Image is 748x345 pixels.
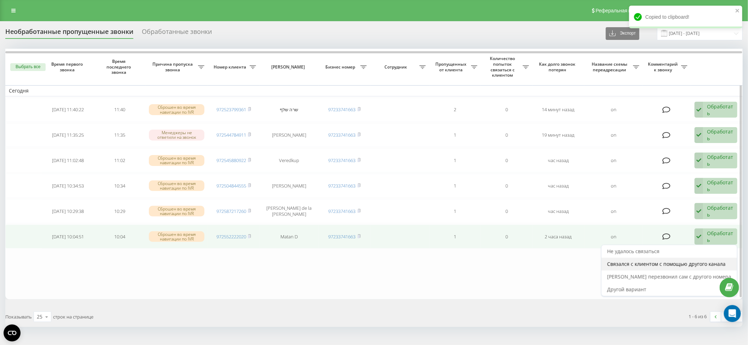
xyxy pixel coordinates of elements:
[607,248,660,255] span: Не удалось связаться
[149,180,204,191] div: Сброшен во время навигации по IVR
[646,61,681,72] span: Комментарий к звонку
[607,286,646,293] span: Другой вариант
[329,106,356,113] a: 97233741663
[533,225,584,249] td: 2 часа назад
[707,230,733,243] div: Обработать
[429,199,481,223] td: 1
[5,85,743,96] td: Сегодня
[481,148,533,172] td: 0
[584,123,643,147] td: on
[584,148,643,172] td: on
[42,225,94,249] td: [DATE] 10:04:51
[707,179,733,192] div: Обработать
[481,174,533,198] td: 0
[211,64,250,70] span: Номер клиента
[481,199,533,223] td: 0
[5,28,133,39] div: Необработанные пропущенные звонки
[216,157,246,163] a: 972545880922
[260,98,319,122] td: שרה שלף
[260,123,319,147] td: [PERSON_NAME]
[4,325,21,341] button: Open CMP widget
[329,208,356,214] a: 97233741663
[735,8,740,14] button: close
[216,208,246,214] a: 972587217260
[94,225,145,249] td: 10:04
[533,123,584,147] td: 19 минут назад
[266,64,313,70] span: [PERSON_NAME]
[149,61,198,72] span: Причина пропуска звонка
[37,313,42,320] div: 25
[481,123,533,147] td: 0
[429,98,481,122] td: 2
[149,130,204,140] div: Менеджеры не ответили на звонок
[707,154,733,167] div: Обработать
[94,199,145,223] td: 10:29
[707,204,733,218] div: Обработать
[149,104,204,115] div: Сброшен во время навигации по IVR
[538,61,578,72] span: Как долго звонок потерян
[216,132,246,138] a: 972544784911
[322,64,360,70] span: Бизнес номер
[42,174,94,198] td: [DATE] 10:34:53
[94,98,145,122] td: 11:40
[42,98,94,122] td: [DATE] 11:40:22
[53,314,93,320] span: строк на странице
[216,183,246,189] a: 972504844555
[149,231,204,242] div: Сброшен во время навигации по IVR
[329,132,356,138] a: 97233741663
[329,157,356,163] a: 97233741663
[707,128,733,142] div: Обработать
[48,61,88,72] span: Время первого звонка
[724,305,741,322] div: Open Intercom Messenger
[629,6,742,28] div: Copied to clipboard!
[260,148,319,172] td: Veredkup
[329,233,356,240] a: 97233741663
[216,233,246,240] a: 972552222020
[584,225,643,249] td: on
[533,148,584,172] td: час назад
[5,314,32,320] span: Показывать
[42,123,94,147] td: [DATE] 11:35:25
[149,206,204,216] div: Сброшен во время навигации по IVR
[42,199,94,223] td: [DATE] 10:29:38
[94,148,145,172] td: 11:02
[429,148,481,172] td: 1
[584,174,643,198] td: on
[606,27,639,40] button: Экспорт
[721,312,732,322] a: 1
[588,61,633,72] span: Название схемы переадресации
[374,64,419,70] span: Сотрудник
[429,174,481,198] td: 1
[607,261,726,267] span: Связался с клиентом с помощью другого канала
[607,273,731,280] span: [PERSON_NAME] перезвонил сам с другого номера
[596,8,654,13] span: Реферальная программа
[707,103,733,117] div: Обработать
[481,225,533,249] td: 0
[481,98,533,122] td: 0
[260,199,319,223] td: [PERSON_NAME] de la [PERSON_NAME]
[533,174,584,198] td: час назад
[260,225,319,249] td: Matan D
[533,98,584,122] td: 14 минут назад
[260,174,319,198] td: [PERSON_NAME]
[329,183,356,189] a: 97233741663
[10,63,46,71] button: Выбрать все
[94,123,145,147] td: 11:35
[485,56,523,78] span: Количество попыток связаться с клиентом
[99,59,139,75] span: Время последнего звонка
[533,199,584,223] td: час назад
[42,148,94,172] td: [DATE] 11:02:48
[142,28,212,39] div: Обработанные звонки
[429,225,481,249] td: 1
[216,106,246,113] a: 972523799361
[584,98,643,122] td: on
[584,199,643,223] td: on
[433,61,471,72] span: Пропущенных от клиента
[149,155,204,166] div: Сброшен во время навигации по IVR
[429,123,481,147] td: 1
[94,174,145,198] td: 10:34
[689,313,707,320] div: 1 - 6 из 6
